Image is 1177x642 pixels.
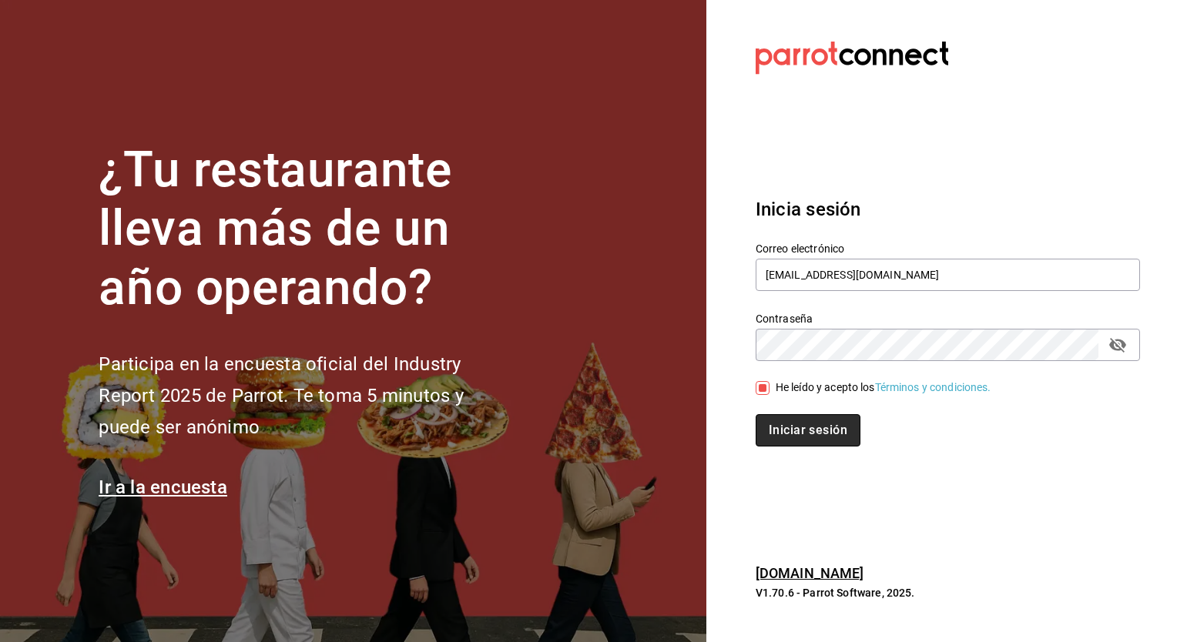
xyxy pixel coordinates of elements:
[1105,332,1131,358] button: passwordField
[99,141,515,318] h1: ¿Tu restaurante lleva más de un año operando?
[756,565,864,581] a: [DOMAIN_NAME]
[99,476,227,498] a: Ir a la encuesta
[776,380,991,396] div: He leído y acepto los
[756,585,1140,600] p: V1.70.6 - Parrot Software, 2025.
[756,313,1140,323] label: Contraseña
[756,259,1140,291] input: Ingresa tu correo electrónico
[756,196,1140,223] h3: Inicia sesión
[99,349,515,443] h2: Participa en la encuesta oficial del Industry Report 2025 de Parrot. Te toma 5 minutos y puede se...
[756,414,860,446] button: Iniciar sesión
[756,242,1140,253] label: Correo electrónico
[875,381,991,393] a: Términos y condiciones.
